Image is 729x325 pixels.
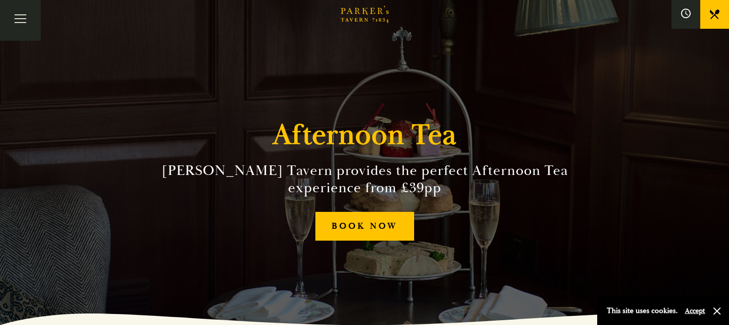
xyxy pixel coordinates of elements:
[685,306,705,315] button: Accept
[712,306,722,316] button: Close and accept
[607,304,678,318] p: This site uses cookies.
[146,162,583,197] h2: [PERSON_NAME] Tavern provides the perfect Afternoon Tea experience from £39pp
[315,212,414,241] a: BOOK NOW
[273,118,457,152] h1: Afternoon Tea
